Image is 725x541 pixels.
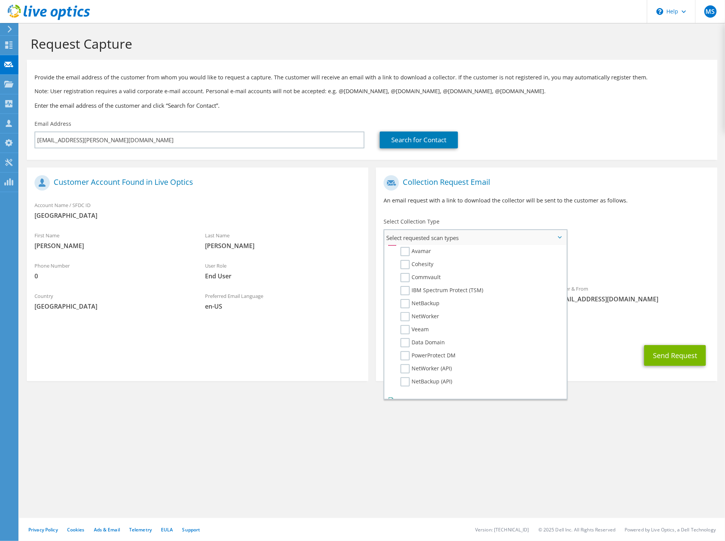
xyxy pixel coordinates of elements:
[400,260,433,269] label: Cohesity
[400,325,429,334] label: Veeam
[376,281,546,307] div: To
[205,272,360,280] span: End User
[656,8,663,15] svg: \n
[205,242,360,250] span: [PERSON_NAME]
[34,120,71,128] label: Email Address
[400,286,483,295] label: IBM Spectrum Protect (TSM)
[197,227,368,254] div: Last Name
[34,272,190,280] span: 0
[644,345,706,366] button: Send Request
[197,288,368,314] div: Preferred Email Language
[205,302,360,311] span: en-US
[400,377,452,386] label: NetBackup (API)
[625,526,716,533] li: Powered by Live Optics, a Dell Technology
[34,302,190,311] span: [GEOGRAPHIC_DATA]
[538,526,615,533] li: © 2025 Dell Inc. All Rights Reserved
[34,73,710,82] p: Provide the email address of the customer from whom you would like to request a capture. The cust...
[27,288,197,314] div: Country
[704,5,717,18] span: MS
[67,526,85,533] a: Cookies
[384,218,440,225] label: Select Collection Type
[400,312,439,321] label: NetWorker
[27,227,197,254] div: First Name
[475,526,529,533] li: Version: [TECHNICAL_ID]
[376,311,717,337] div: CC & Reply To
[380,132,458,148] a: Search for Contact
[34,175,357,191] h1: Customer Account Found in Live Optics
[400,273,441,282] label: Commvault
[554,295,709,303] span: [EMAIL_ADDRESS][DOMAIN_NAME]
[376,248,717,277] div: Requested Collections
[34,87,710,95] p: Note: User registration requires a valid corporate e-mail account. Personal e-mail accounts will ...
[34,211,361,220] span: [GEOGRAPHIC_DATA]
[400,338,445,347] label: Data Domain
[129,526,152,533] a: Telemetry
[31,36,710,52] h1: Request Capture
[27,197,368,224] div: Account Name / SFDC ID
[161,526,173,533] a: EULA
[197,258,368,284] div: User Role
[34,101,710,110] h3: Enter the email address of the customer and click “Search for Contact”.
[400,351,456,360] label: PowerProtect DM
[400,247,431,256] label: Avamar
[28,526,58,533] a: Privacy Policy
[386,396,563,405] li: File
[34,242,190,250] span: [PERSON_NAME]
[546,281,717,307] div: Sender & From
[182,526,200,533] a: Support
[400,299,440,308] label: NetBackup
[94,526,120,533] a: Ads & Email
[384,196,710,205] p: An email request with a link to download the collector will be sent to the customer as follows.
[384,230,566,245] span: Select requested scan types
[27,258,197,284] div: Phone Number
[384,175,706,191] h1: Collection Request Email
[400,364,452,373] label: NetWorker (API)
